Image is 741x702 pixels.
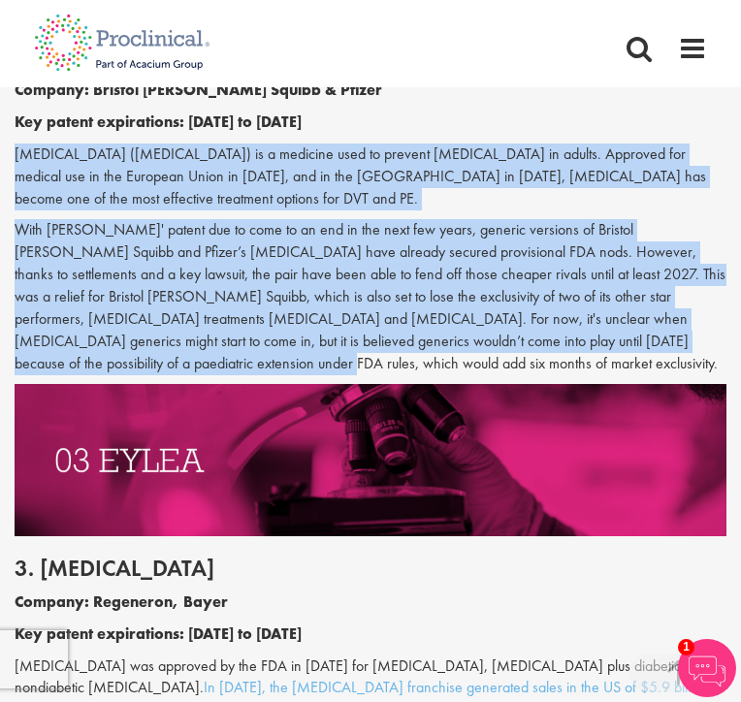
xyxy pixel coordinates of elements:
[15,80,382,100] b: Company: Bristol [PERSON_NAME] Squibb & Pfizer
[678,639,736,697] img: Chatbot
[15,591,228,612] b: Company: Regeneron, Bayer
[15,556,726,581] h2: 3. [MEDICAL_DATA]
[15,144,726,210] p: [MEDICAL_DATA] ([MEDICAL_DATA]) is a medicine used to prevent [MEDICAL_DATA] in adults. Approved ...
[204,677,709,697] a: In [DATE], the [MEDICAL_DATA] franchise generated sales in the US of $5.9 billion
[15,623,302,644] b: Key patent expirations: [DATE] to [DATE]
[15,112,302,132] b: Key patent expirations: [DATE] to [DATE]
[15,219,726,374] p: With [PERSON_NAME]' patent due to come to an end in the next few years, generic versions of Brist...
[678,639,694,655] span: 1
[15,384,726,536] img: Drugs with patents due to expire Eylea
